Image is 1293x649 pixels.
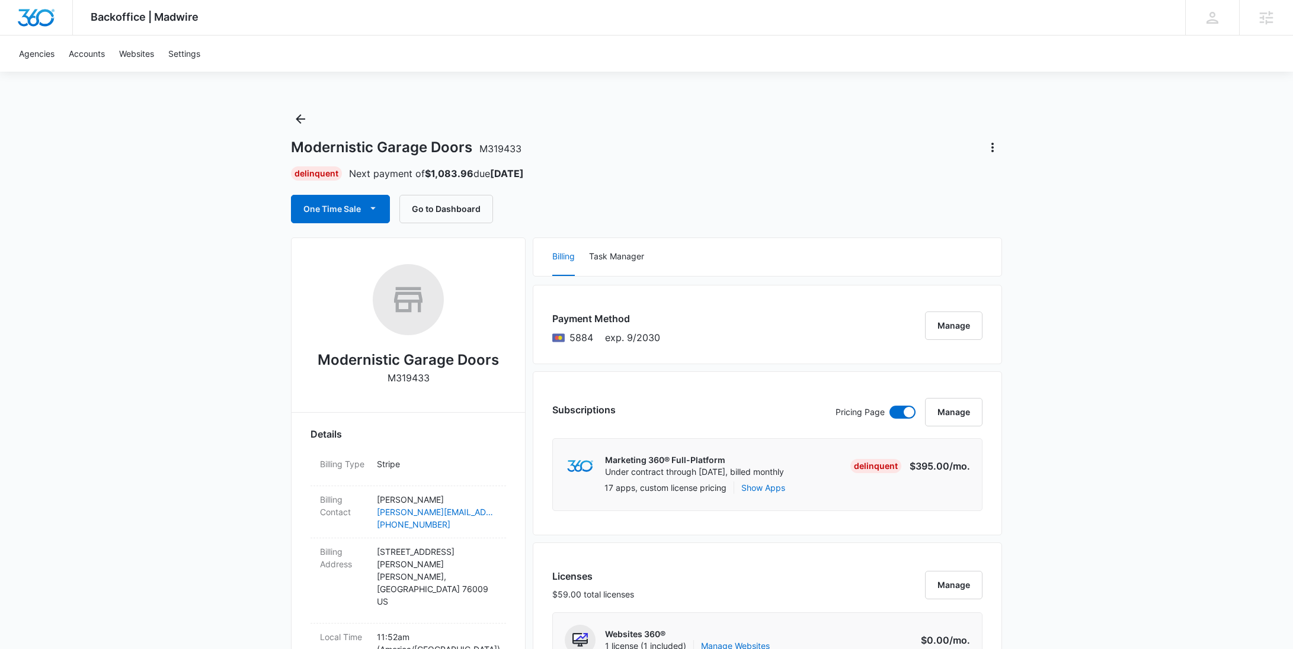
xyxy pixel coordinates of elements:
button: Billing [552,238,575,276]
h1: Modernistic Garage Doors [291,139,521,156]
span: M319433 [479,143,521,155]
span: Mastercard ending with [569,330,593,345]
button: Show Apps [741,481,785,494]
a: [PHONE_NUMBER] [377,518,497,531]
p: $59.00 total licenses [552,588,634,600]
a: Agencies [12,36,62,72]
dt: Billing Address [320,545,367,570]
p: $0.00 [914,633,970,647]
h2: Modernistic Garage Doors [318,349,499,371]
h3: Licenses [552,569,634,583]
dt: Local Time [320,631,367,643]
button: One Time Sale [291,195,390,223]
p: Websites 360® [605,628,770,640]
span: exp. 9/2030 [605,330,660,345]
p: 17 apps, custom license pricing [604,481,726,494]
button: Manage [925,311,982,340]
a: [PERSON_NAME][EMAIL_ADDRESS][DOMAIN_NAME] [377,506,497,518]
p: Stripe [377,458,497,470]
a: Settings [161,36,207,72]
a: Websites [112,36,161,72]
p: M319433 [388,371,430,385]
p: [PERSON_NAME] [377,493,497,506]
p: Next payment of due [349,166,524,181]
div: Delinquent [850,459,901,473]
dt: Billing Contact [320,493,367,518]
h3: Payment Method [552,311,660,326]
span: /mo. [949,460,970,472]
button: Actions [983,138,1002,157]
p: Pricing Page [836,406,885,419]
p: Marketing 360® Full-Platform [605,454,784,466]
button: Back [291,110,310,128]
img: marketing360Logo [567,460,593,473]
strong: [DATE] [490,168,524,179]
p: Under contract through [DATE], billed monthly [605,466,784,478]
button: Task Manager [589,238,644,276]
button: Manage [925,571,982,599]
div: Billing Contact[PERSON_NAME][PERSON_NAME][EMAIL_ADDRESS][DOMAIN_NAME][PHONE_NUMBER] [311,486,506,538]
h3: Subscriptions [552,403,616,417]
span: Details [311,427,342,441]
p: [STREET_ADDRESS][PERSON_NAME] [PERSON_NAME] , [GEOGRAPHIC_DATA] 76009 US [377,545,497,608]
button: Manage [925,398,982,426]
span: Backoffice | Madwire [91,11,199,23]
strong: $1,083.96 [425,168,473,179]
a: Accounts [62,36,112,72]
div: Billing TypeStripe [311,451,506,486]
div: Delinquent [291,166,342,181]
p: $395.00 [910,459,970,473]
button: Go to Dashboard [399,195,493,223]
dt: Billing Type [320,458,367,470]
div: Billing Address[STREET_ADDRESS][PERSON_NAME][PERSON_NAME],[GEOGRAPHIC_DATA] 76009US [311,538,506,624]
span: /mo. [949,634,970,646]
